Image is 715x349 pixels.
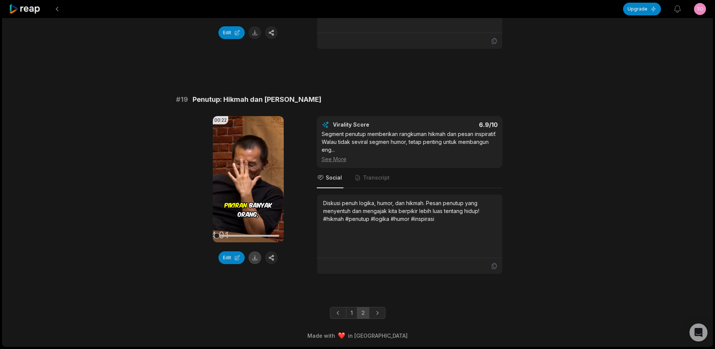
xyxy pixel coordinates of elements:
[333,121,414,128] div: Virality Score
[218,26,245,39] button: Edit
[346,307,357,319] a: Page 1
[213,116,284,242] video: Your browser does not support mp4 format.
[357,307,369,319] a: Page 2 is your current page
[218,251,245,264] button: Edit
[417,121,498,128] div: 6.9 /10
[322,130,498,163] div: Segment penutup memberikan rangkuman hikmah dan pesan inspiratif. Walau tidak seviral segmen humo...
[330,307,346,319] a: Previous page
[323,199,496,223] div: Diskusi penuh logika, humor, dan hikmah. Pesan penutup yang menyentuh dan mengajak kita berpikir ...
[176,94,188,105] span: # 19
[193,94,321,105] span: Penutup: Hikmah dan [PERSON_NAME]
[317,168,503,188] nav: Tabs
[623,3,661,15] button: Upgrade
[338,332,345,339] img: heart emoji
[689,323,707,341] div: Open Intercom Messenger
[9,332,706,340] div: Made with in [GEOGRAPHIC_DATA]
[322,155,498,163] div: See More
[369,307,385,319] a: Next page
[326,174,342,181] span: Social
[330,307,385,319] ul: Pagination
[363,174,390,181] span: Transcript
